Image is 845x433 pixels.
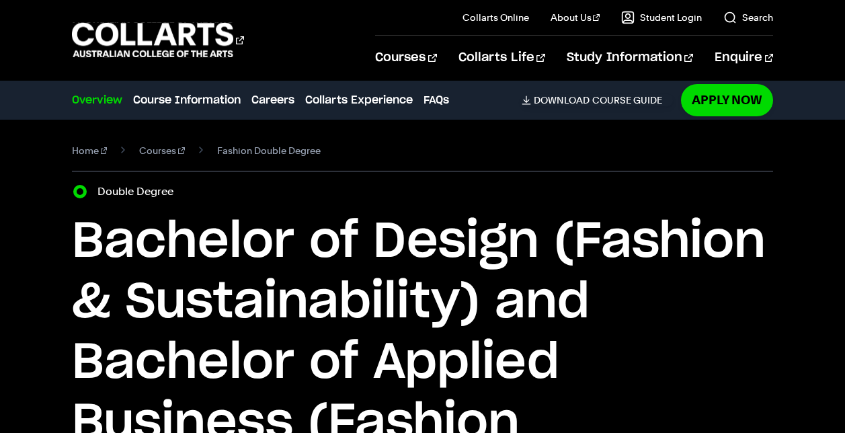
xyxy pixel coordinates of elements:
[462,11,529,24] a: Collarts Online
[97,182,182,201] label: Double Degree
[621,11,702,24] a: Student Login
[72,141,108,160] a: Home
[551,11,600,24] a: About Us
[458,36,545,80] a: Collarts Life
[139,141,185,160] a: Courses
[72,21,244,59] div: Go to homepage
[681,84,773,116] a: Apply Now
[251,92,294,108] a: Careers
[305,92,413,108] a: Collarts Experience
[375,36,436,80] a: Courses
[567,36,693,80] a: Study Information
[715,36,773,80] a: Enquire
[424,92,449,108] a: FAQs
[522,94,673,106] a: DownloadCourse Guide
[723,11,773,24] a: Search
[217,141,321,160] span: Fashion Double Degree
[133,92,241,108] a: Course Information
[72,92,122,108] a: Overview
[534,94,590,106] span: Download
